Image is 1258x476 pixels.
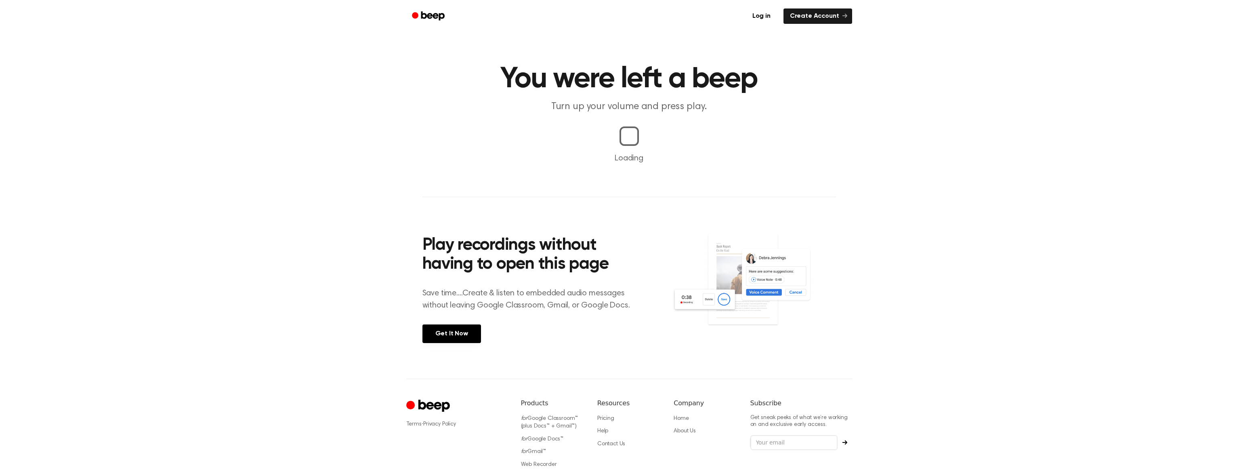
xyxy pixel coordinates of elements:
[521,398,584,408] h6: Products
[750,435,838,451] input: Your email
[597,416,614,421] a: Pricing
[783,8,852,24] a: Create Account
[521,449,528,455] i: for
[422,236,640,274] h2: Play recordings without having to open this page
[750,398,852,408] h6: Subscribe
[474,100,784,114] p: Turn up your volume and press play.
[674,428,696,434] a: About Us
[406,8,452,24] a: Beep
[521,449,546,455] a: forGmail™
[674,398,737,408] h6: Company
[10,152,1248,164] p: Loading
[744,7,779,25] a: Log in
[838,440,852,445] button: Subscribe
[422,65,836,94] h1: You were left a beep
[597,398,661,408] h6: Resources
[521,416,578,430] a: forGoogle Classroom™ (plus Docs™ + Gmail™)
[672,234,836,342] img: Voice Comments on Docs and Recording Widget
[597,441,625,447] a: Contact Us
[597,428,608,434] a: Help
[674,416,689,421] a: Home
[521,436,528,442] i: for
[422,287,640,312] p: Save time....Create & listen to embedded audio messages without leaving Google Classroom, Gmail, ...
[406,420,508,428] div: ·
[406,421,422,427] a: Terms
[750,415,852,429] p: Get sneak peeks of what we’re working on and exclusive early access.
[521,416,528,421] i: for
[521,462,557,468] a: Web Recorder
[521,436,564,442] a: forGoogle Docs™
[422,324,481,343] a: Get It Now
[406,398,452,414] a: Cruip
[423,421,456,427] a: Privacy Policy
